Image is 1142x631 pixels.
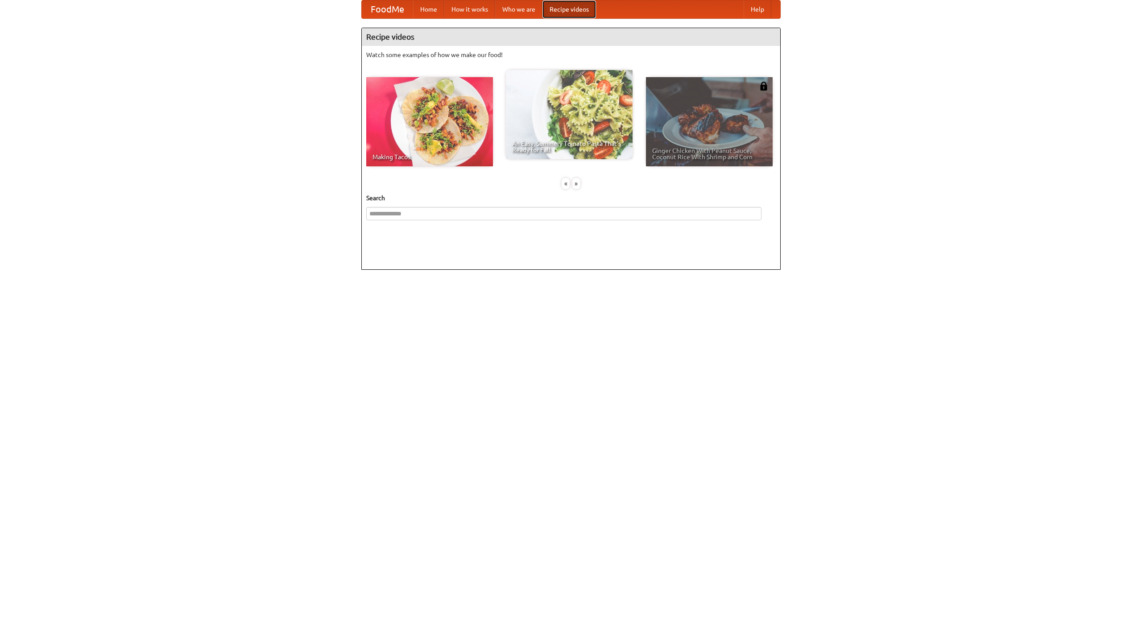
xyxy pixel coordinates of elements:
div: « [562,178,570,189]
img: 483408.png [759,82,768,91]
h5: Search [366,194,776,202]
a: Recipe videos [542,0,596,18]
p: Watch some examples of how we make our food! [366,50,776,59]
a: Who we are [495,0,542,18]
a: An Easy, Summery Tomato Pasta That's Ready for Fall [506,70,633,159]
a: FoodMe [362,0,413,18]
span: Making Tacos [372,154,487,160]
h4: Recipe videos [362,28,780,46]
a: How it works [444,0,495,18]
div: » [572,178,580,189]
span: An Easy, Summery Tomato Pasta That's Ready for Fall [512,140,626,153]
a: Home [413,0,444,18]
a: Help [744,0,771,18]
a: Making Tacos [366,77,493,166]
